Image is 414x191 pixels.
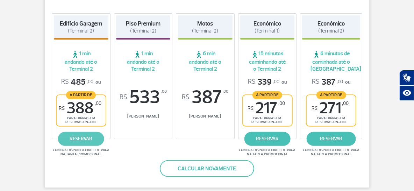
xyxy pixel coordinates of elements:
[116,114,171,119] span: [PERSON_NAME]
[60,20,102,27] strong: Edifício Garagem
[252,91,282,99] span: A partir de
[52,148,110,156] span: Confira disponibilidade de vaga na tarifa promocional
[312,105,317,111] sup: R$
[116,88,171,107] span: 533
[54,50,108,72] span: 1 min andando até o Terminal 2
[313,116,350,124] span: para diárias em reservas on-line
[240,50,295,72] span: 15 minutos caminhando até o Terminal 2
[248,77,287,87] p: ou
[63,116,100,124] span: para diárias em reservas on-line
[182,93,190,101] sup: R$
[178,50,233,72] span: 6 min andando até o Terminal 2
[248,77,279,87] span: 339
[254,20,281,27] strong: Econômico
[302,148,361,156] span: Confira disponibilidade de vaga na tarifa promocional
[312,77,351,87] p: ou
[120,93,127,101] sup: R$
[399,70,414,85] button: Abrir tradutor de língua de sinais.
[278,100,285,106] sup: ,00
[302,50,360,72] span: 6 minutos de caminhada até o [GEOGRAPHIC_DATA]
[59,100,101,116] span: 388
[66,91,96,99] span: A partir de
[248,100,285,116] span: 217
[316,91,346,99] span: A partir de
[307,132,356,146] a: reservar
[312,77,343,87] span: 387
[116,50,171,72] span: 1 min andando até o Terminal 2
[160,160,254,177] button: Calcular novamente
[244,132,290,146] a: reservar
[399,85,414,101] button: Abrir recursos assistivos.
[61,77,93,87] span: 485
[68,28,94,34] span: (Terminal 2)
[130,28,156,34] span: (Terminal 2)
[61,77,101,87] p: ou
[312,100,349,116] span: 271
[255,28,280,34] span: (Terminal 1)
[178,88,233,107] span: 387
[126,20,160,27] strong: Piso Premium
[318,28,344,34] span: (Terminal 2)
[238,148,297,156] span: Confira disponibilidade de vaga na tarifa promocional
[342,100,349,106] sup: ,00
[248,105,254,111] sup: R$
[95,100,101,106] sup: ,00
[58,132,104,146] a: reservar
[249,116,286,124] span: para diárias em reservas on-line
[192,28,218,34] span: (Terminal 2)
[223,88,228,95] sup: ,00
[178,114,233,119] span: [PERSON_NAME]
[197,20,213,27] strong: Motos
[317,20,345,27] strong: Econômico
[59,105,65,111] sup: R$
[399,70,414,101] div: Plugin de acessibilidade da Hand Talk.
[161,88,167,95] sup: ,00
